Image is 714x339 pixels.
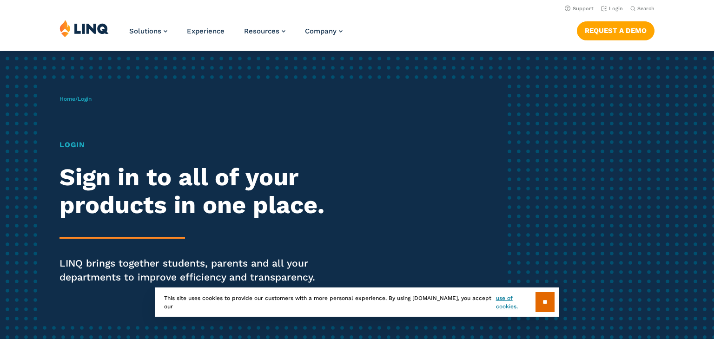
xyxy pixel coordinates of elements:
a: Experience [187,27,225,35]
span: Company [305,27,337,35]
h1: Login [59,139,335,150]
a: Resources [244,27,285,35]
a: Request a Demo [577,21,654,40]
a: Home [59,96,75,102]
span: Solutions [129,27,161,35]
nav: Primary Navigation [129,20,343,50]
span: Login [78,96,92,102]
a: Login [601,6,623,12]
a: Solutions [129,27,167,35]
a: Company [305,27,343,35]
div: This site uses cookies to provide our customers with a more personal experience. By using [DOMAIN... [155,287,559,317]
img: LINQ | K‑12 Software [59,20,109,37]
a: use of cookies. [496,294,535,311]
nav: Button Navigation [577,20,654,40]
span: Resources [244,27,279,35]
button: Open Search Bar [630,5,654,12]
span: Search [637,6,654,12]
p: LINQ brings together students, parents and all your departments to improve efficiency and transpa... [59,256,335,284]
a: Support [565,6,594,12]
span: / [59,96,92,102]
h2: Sign in to all of your products in one place. [59,163,335,219]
